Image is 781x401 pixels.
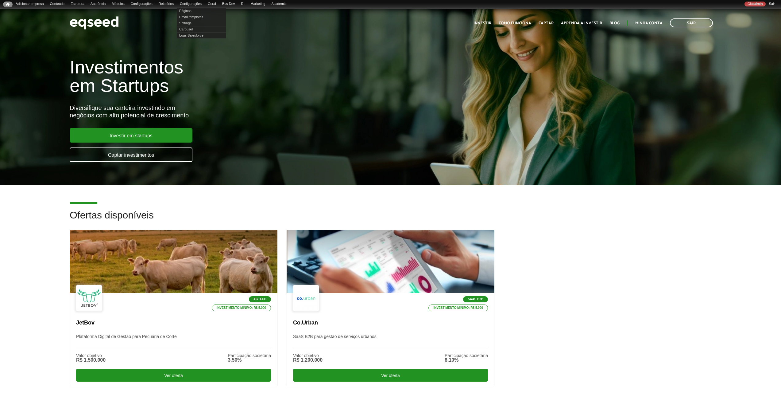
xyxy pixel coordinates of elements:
p: JetBov [76,320,271,326]
a: Blog [609,21,620,25]
p: Agtech [249,296,271,302]
a: Captar investimentos [70,147,192,162]
p: Co.Urban [293,320,488,326]
a: Configurações [177,2,205,6]
a: Páginas [177,8,226,14]
span: Início [6,2,10,6]
a: Aparência [87,2,109,6]
a: Configurações [128,2,156,6]
a: Geral [205,2,219,6]
a: RI [238,2,247,6]
a: Oláadmin [744,2,766,6]
div: Participação societária [228,353,271,358]
div: 8,10% [445,358,488,363]
div: Diversifique sua carteira investindo em negócios com alto potencial de crescimento [70,104,451,119]
p: Investimento mínimo: R$ 5.000 [212,305,271,311]
a: Relatórios [156,2,177,6]
a: Estrutura [68,2,87,6]
a: Sair [766,2,778,6]
div: Ver oferta [293,369,488,382]
div: 3,50% [228,358,271,363]
a: Aprenda a investir [561,21,602,25]
p: SaaS B2B para gestão de serviços urbanos [293,334,488,347]
a: Adicionar empresa [13,2,47,6]
a: Sair [670,18,713,27]
p: Plataforma Digital de Gestão para Pecuária de Corte [76,334,271,347]
a: Conteúdo [47,2,68,6]
a: Bus Dev [219,2,238,6]
h2: Ofertas disponíveis [70,210,711,230]
p: Investimento mínimo: R$ 5.000 [428,305,488,311]
a: Captar [539,21,554,25]
a: Investir em startups [70,128,192,143]
a: Agtech Investimento mínimo: R$ 5.000 JetBov Plataforma Digital de Gestão para Pecuária de Corte V... [70,230,277,386]
p: SaaS B2B [463,296,488,302]
div: Participação societária [445,353,488,358]
a: Marketing [247,2,268,6]
a: Módulos [109,2,128,6]
div: Valor objetivo [293,353,323,358]
img: EqSeed [70,15,119,31]
a: Investir [474,21,491,25]
div: R$ 1.200.000 [293,358,323,363]
a: Início [3,2,13,7]
a: Como funciona [499,21,531,25]
h1: Investimentos em Startups [70,58,451,95]
a: Minha conta [635,21,663,25]
a: Academia [269,2,290,6]
div: Valor objetivo [76,353,106,358]
div: R$ 1.500.000 [76,358,106,363]
strong: admin [753,2,763,6]
div: Ver oferta [76,369,271,382]
a: SaaS B2B Investimento mínimo: R$ 5.000 Co.Urban SaaS B2B para gestão de serviços urbanos Valor ob... [287,230,494,386]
